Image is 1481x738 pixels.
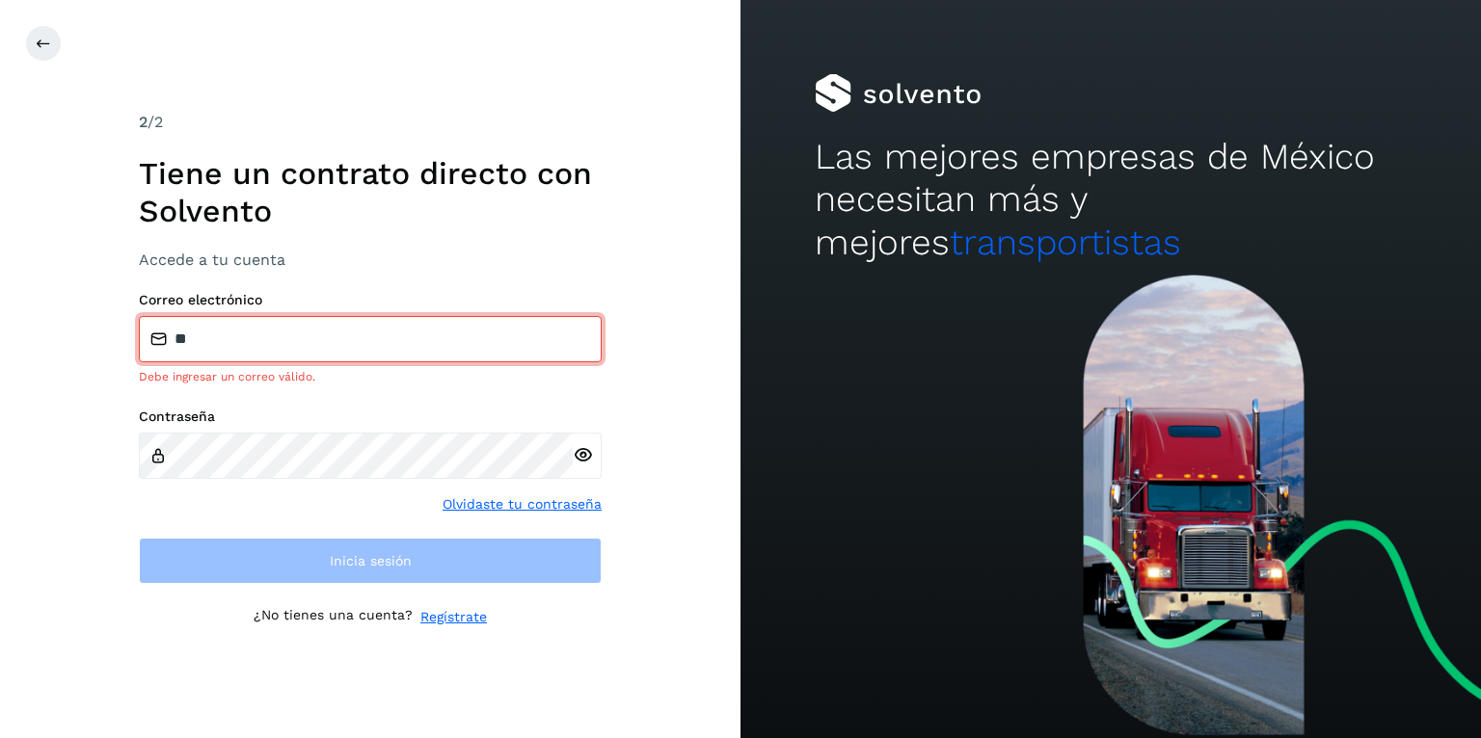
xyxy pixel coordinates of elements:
label: Contraseña [139,409,602,425]
button: Inicia sesión [139,538,602,584]
label: Correo electrónico [139,292,602,308]
a: Olvidaste tu contraseña [443,494,602,514]
div: /2 [139,111,602,134]
span: 2 [139,113,148,131]
span: Inicia sesión [330,554,412,567]
h3: Accede a tu cuenta [139,250,602,269]
div: Debe ingresar un correo válido. [139,368,602,385]
p: ¿No tienes una cuenta? [254,607,413,627]
span: transportistas [950,222,1181,263]
h1: Tiene un contrato directo con Solvento [139,155,602,229]
h2: Las mejores empresas de México necesitan más y mejores [815,136,1407,264]
a: Regístrate [420,607,487,627]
